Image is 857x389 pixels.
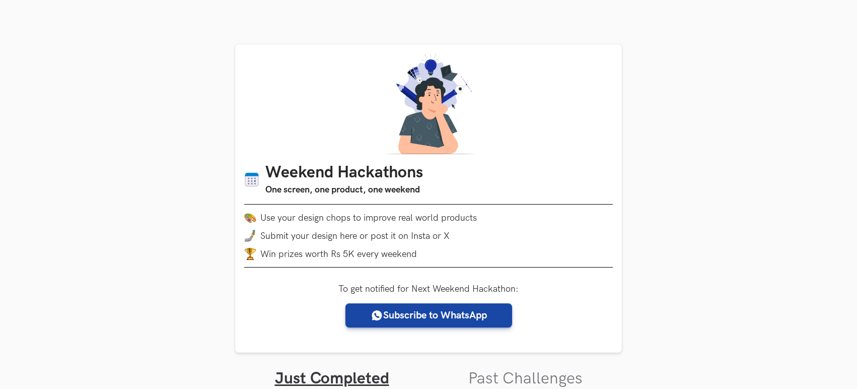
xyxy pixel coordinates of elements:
[244,172,259,187] img: Calendar icon
[244,248,256,260] img: trophy.png
[260,231,450,241] span: Submit your design here or post it on Insta or X
[265,183,423,197] h3: One screen, one product, one weekend
[380,53,477,154] img: A designer thinking
[345,303,512,328] a: Subscribe to WhatsApp
[338,284,519,294] label: To get notified for Next Weekend Hackathon:
[244,212,613,224] li: Use your design chops to improve real world products
[244,230,256,242] img: mobile-in-hand.png
[468,369,583,388] a: Past Challenges
[244,248,613,260] li: Win prizes worth Rs 5K every weekend
[265,163,423,183] h1: Weekend Hackathons
[244,212,256,224] img: palette.png
[275,369,389,388] a: Just Completed
[235,353,622,388] ul: Tabs Interface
